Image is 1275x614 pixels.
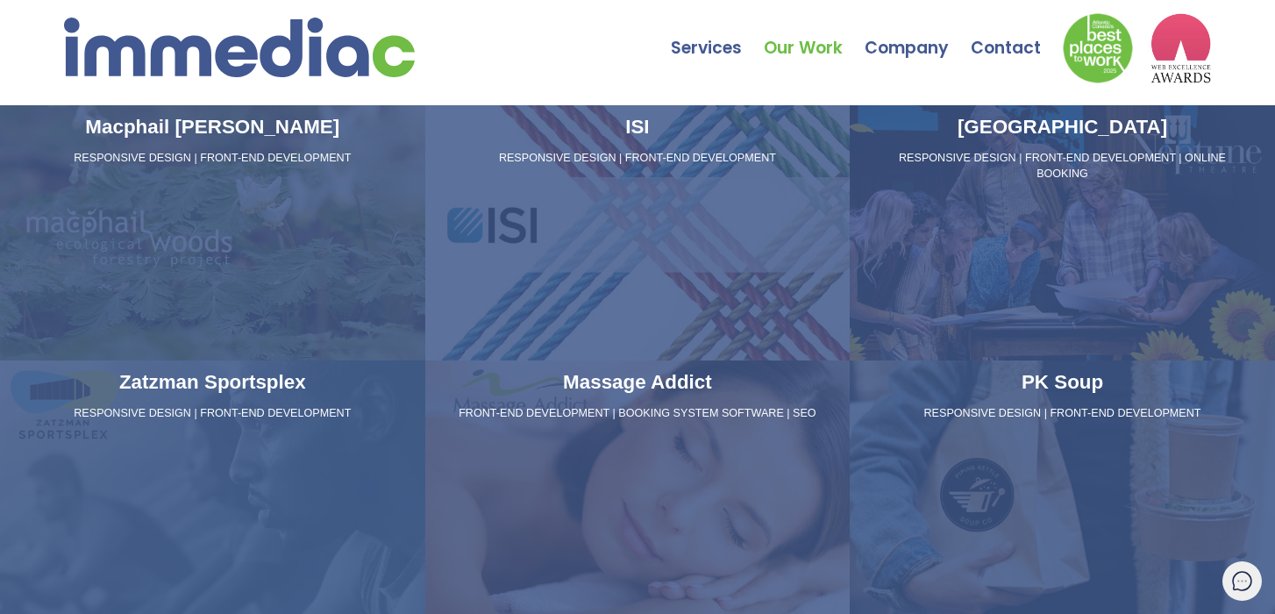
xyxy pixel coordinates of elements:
h3: [GEOGRAPHIC_DATA] [857,112,1268,142]
a: Company [865,4,971,66]
h3: Massage Addict [432,368,844,397]
img: Down [1063,13,1133,83]
p: RESPONSIVE DESIGN | FRONT-END DEVELOPMENT [857,406,1268,422]
p: RESPONSIVE DESIGN | FRONT-END DEVELOPMENT [7,406,418,422]
a: ISI RESPONSIVE DESIGN | FRONT-END DEVELOPMENT [425,105,851,361]
p: RESPONSIVE DESIGN | FRONT-END DEVELOPMENT [7,151,418,167]
img: logo2_wea_nobg.webp [1150,13,1212,83]
p: RESPONSIVE DESIGN | FRONT-END DEVELOPMENT | ONLINE BOOKING [857,151,1268,182]
a: Contact [971,4,1063,66]
p: RESPONSIVE DESIGN | FRONT-END DEVELOPMENT [432,151,844,167]
a: Our Work [764,4,865,66]
a: Services [671,4,764,66]
a: [GEOGRAPHIC_DATA] RESPONSIVE DESIGN | FRONT-END DEVELOPMENT | ONLINE BOOKING [850,105,1275,361]
h3: PK Soup [857,368,1268,397]
p: FRONT-END DEVELOPMENT | BOOKING SYSTEM SOFTWARE | SEO [432,406,844,422]
h3: Macphail [PERSON_NAME] [7,112,418,142]
img: immediac [64,18,415,77]
h3: Zatzman Sportsplex [7,368,418,397]
h3: ISI [432,112,844,142]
